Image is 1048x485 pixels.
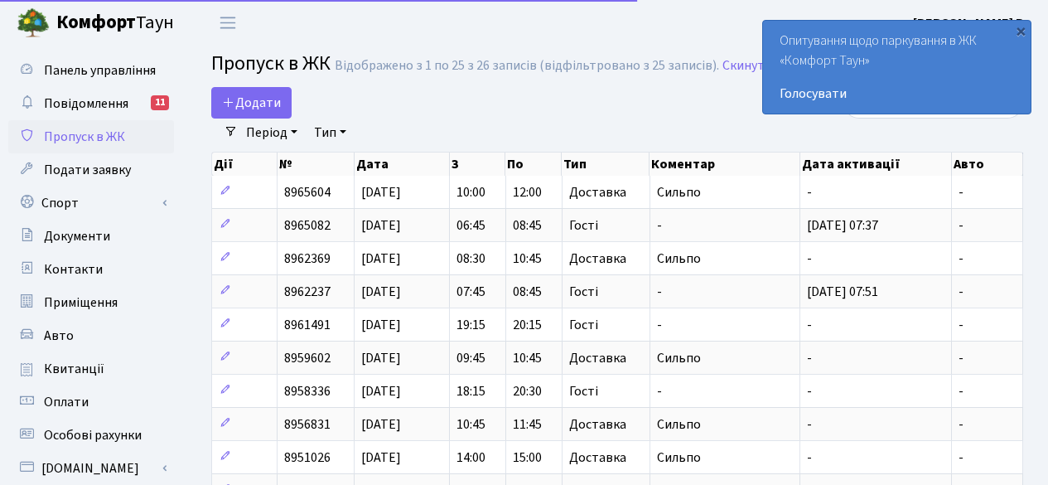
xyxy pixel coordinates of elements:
span: 14:00 [456,449,485,467]
span: 12:00 [513,183,542,201]
a: Повідомлення11 [8,87,174,120]
span: - [959,283,963,301]
span: Додати [222,94,281,112]
div: Опитування щодо паркування в ЖК «Комфорт Таун» [763,21,1031,114]
span: - [807,183,812,201]
img: logo.png [17,7,50,40]
th: № [278,153,355,176]
span: 10:45 [513,250,542,268]
a: Контакти [8,253,174,286]
span: Гості [569,285,598,298]
span: 8965082 [284,216,331,235]
span: - [657,283,662,301]
span: Доставка [569,451,626,464]
span: - [807,349,812,367]
span: 19:15 [456,316,485,334]
span: [DATE] 07:51 [807,283,878,301]
span: 8961491 [284,316,331,334]
span: Авто [44,327,74,345]
b: Комфорт [56,9,136,36]
span: Повідомлення [44,95,128,113]
div: Відображено з 1 по 25 з 26 записів (відфільтровано з 25 записів). [335,58,719,74]
span: - [959,382,963,400]
div: 11 [151,95,169,110]
span: 8962237 [284,283,331,301]
a: Документи [8,220,174,253]
span: - [657,382,662,400]
a: Скинути [722,58,772,74]
span: Пропуск в ЖК [211,49,331,78]
span: 08:45 [513,283,542,301]
span: [DATE] [361,349,401,367]
span: 10:45 [513,349,542,367]
th: Дата [355,153,449,176]
span: Приміщення [44,293,118,312]
span: 15:00 [513,449,542,467]
a: Період [239,119,304,147]
th: Коментар [650,153,799,176]
span: 20:15 [513,316,542,334]
a: Голосувати [780,84,1014,104]
th: По [505,153,562,176]
span: - [959,216,963,235]
span: Сильпо [657,250,701,268]
span: - [959,449,963,467]
a: Приміщення [8,286,174,319]
span: 08:45 [513,216,542,235]
span: Доставка [569,418,626,431]
span: Пропуск в ЖК [44,128,125,146]
span: - [657,316,662,334]
span: - [959,349,963,367]
a: Подати заявку [8,153,174,187]
span: 11:45 [513,415,542,434]
span: Доставка [569,352,626,365]
span: 8958336 [284,382,331,400]
span: Сильпо [657,349,701,367]
span: - [959,183,963,201]
span: 10:45 [456,415,485,434]
span: [DATE] [361,449,401,467]
span: [DATE] [361,316,401,334]
span: - [959,250,963,268]
th: Дії [212,153,278,176]
a: Додати [211,87,292,119]
span: [DATE] [361,415,401,434]
a: Квитанції [8,352,174,386]
span: Документи [44,227,110,245]
span: - [807,316,812,334]
th: З [450,153,506,176]
span: - [807,250,812,268]
a: Спорт [8,187,174,220]
span: [DATE] 07:37 [807,216,878,235]
span: 8959602 [284,349,331,367]
button: Переключити навігацію [207,9,249,36]
span: Доставка [569,252,626,265]
span: Особові рахунки [44,426,142,444]
th: Авто [952,153,1023,176]
div: × [1012,22,1029,39]
th: Дата активації [800,153,952,176]
a: Панель управління [8,54,174,87]
span: 09:45 [456,349,485,367]
a: Особові рахунки [8,419,174,452]
span: [DATE] [361,382,401,400]
span: Подати заявку [44,161,131,179]
span: - [807,449,812,467]
span: - [959,316,963,334]
span: Сильпо [657,415,701,434]
span: 8965604 [284,183,331,201]
span: 8951026 [284,449,331,467]
span: 10:00 [456,183,485,201]
a: Тип [307,119,353,147]
span: 07:45 [456,283,485,301]
span: Сильпо [657,449,701,467]
span: [DATE] [361,250,401,268]
span: Панель управління [44,61,156,80]
span: 18:15 [456,382,485,400]
span: Сильпо [657,183,701,201]
span: 06:45 [456,216,485,235]
span: - [959,415,963,434]
span: - [657,216,662,235]
span: - [807,382,812,400]
a: [PERSON_NAME] В. [913,13,1028,33]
